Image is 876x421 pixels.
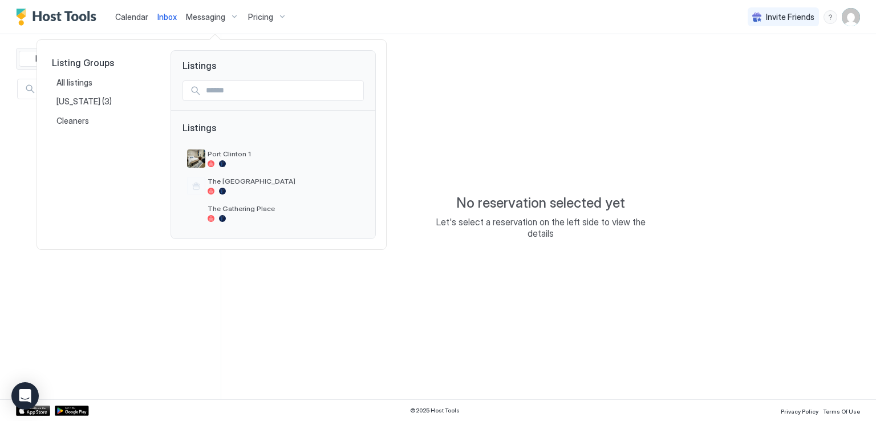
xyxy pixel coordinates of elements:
div: listing image [187,149,205,168]
div: Open Intercom Messenger [11,382,39,410]
span: Port Clinton 1 [208,149,359,158]
span: Listings [171,51,375,71]
div: listing image [187,204,205,222]
span: All listings [56,78,94,88]
input: Input Field [201,81,363,100]
span: [US_STATE] [56,96,102,107]
span: (3) [102,96,112,107]
span: The [GEOGRAPHIC_DATA] [208,177,359,185]
span: Listing Groups [52,57,152,68]
span: Cleaners [56,116,91,126]
span: Listings [182,122,364,145]
span: The Gathering Place [208,204,359,213]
